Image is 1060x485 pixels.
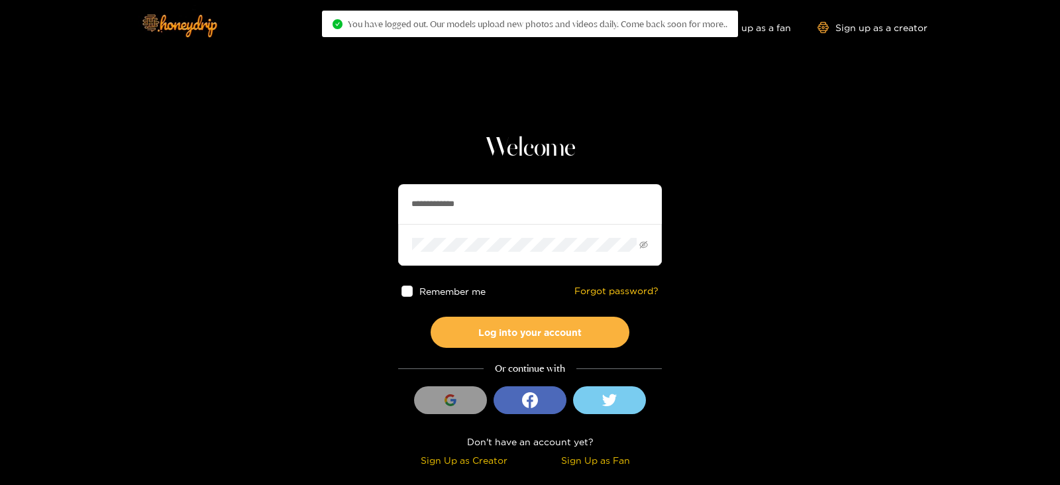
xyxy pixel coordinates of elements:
span: eye-invisible [639,241,648,249]
div: Or continue with [398,361,662,376]
span: check-circle [333,19,343,29]
button: Log into your account [431,317,629,348]
span: You have logged out. Our models upload new photos and videos daily. Come back soon for more.. [348,19,727,29]
div: Sign Up as Fan [533,453,659,468]
span: Remember me [419,286,486,296]
div: Don't have an account yet? [398,434,662,449]
a: Sign up as a fan [700,22,791,33]
a: Sign up as a creator [818,22,927,33]
h1: Welcome [398,133,662,164]
a: Forgot password? [574,286,659,297]
div: Sign Up as Creator [401,453,527,468]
